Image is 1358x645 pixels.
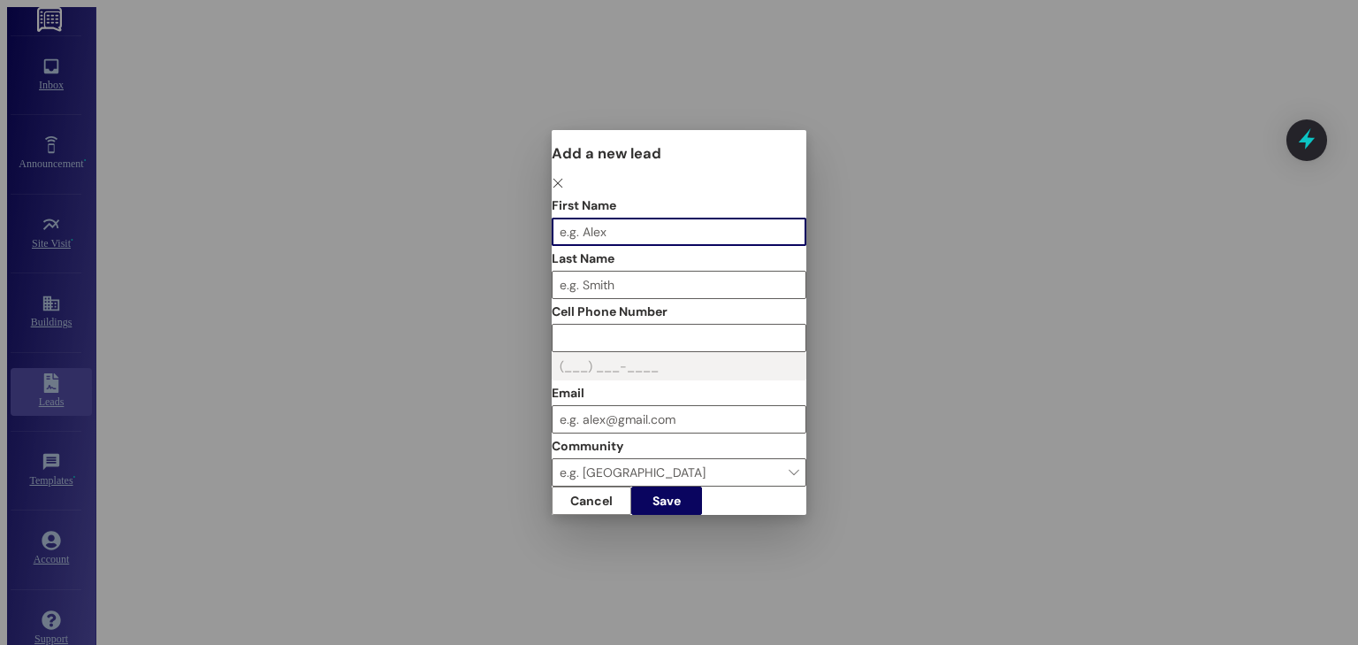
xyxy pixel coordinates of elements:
[553,272,805,298] input: e.g. Smith
[570,495,613,507] span: Cancel
[553,406,805,433] input: e.g. alex@gmail.com
[552,177,564,189] i: 
[552,458,806,487] span: e.g. [GEOGRAPHIC_DATA]
[552,193,806,218] label: First Name
[652,495,681,507] span: Save
[552,299,806,324] label: Cell Phone Number
[552,246,806,271] label: Last Name
[631,487,702,515] button: Save
[552,487,631,515] button: Cancel
[552,434,623,458] label: Community
[553,219,805,245] input: e.g. Alex
[552,144,806,163] h3: Add a new lead
[552,380,806,405] label: Email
